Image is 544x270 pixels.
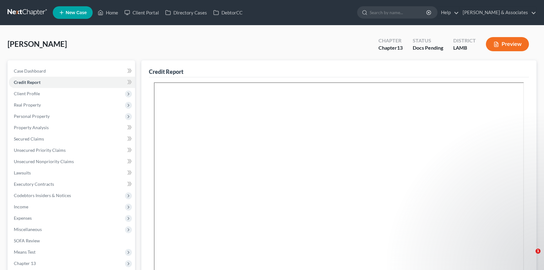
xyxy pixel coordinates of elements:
[9,145,135,156] a: Unsecured Priority Claims
[460,7,536,18] a: [PERSON_NAME] & Associates
[14,113,50,119] span: Personal Property
[370,7,427,18] input: Search by name...
[14,136,44,141] span: Secured Claims
[14,204,28,209] span: Income
[14,91,40,96] span: Client Profile
[9,156,135,167] a: Unsecured Nonpriority Claims
[378,37,403,44] div: Chapter
[378,44,403,52] div: Chapter
[14,80,41,85] span: Credit Report
[162,7,210,18] a: Directory Cases
[14,215,32,221] span: Expenses
[8,39,67,48] span: [PERSON_NAME]
[14,125,49,130] span: Property Analysis
[523,249,538,264] iframe: Intercom live chat
[121,7,162,18] a: Client Portal
[9,77,135,88] a: Credit Report
[413,37,443,44] div: Status
[14,193,71,198] span: Codebtors Insiders & Notices
[14,181,54,187] span: Executory Contracts
[95,7,121,18] a: Home
[14,147,66,153] span: Unsecured Priority Claims
[453,37,476,44] div: District
[14,261,36,266] span: Chapter 13
[14,159,74,164] span: Unsecured Nonpriority Claims
[438,7,459,18] a: Help
[14,249,35,255] span: Means Test
[14,102,41,107] span: Real Property
[14,227,42,232] span: Miscellaneous
[14,238,40,243] span: SOFA Review
[210,7,246,18] a: DebtorCC
[9,167,135,179] a: Lawsuits
[9,65,135,77] a: Case Dashboard
[66,10,87,15] span: New Case
[536,249,541,254] span: 1
[413,44,443,52] div: Docs Pending
[453,44,476,52] div: LAMB
[9,122,135,133] a: Property Analysis
[9,133,135,145] a: Secured Claims
[486,37,529,51] button: Preview
[397,45,403,51] span: 13
[14,170,31,175] span: Lawsuits
[9,179,135,190] a: Executory Contracts
[9,235,135,246] a: SOFA Review
[149,68,183,75] div: Credit Report
[14,68,46,74] span: Case Dashboard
